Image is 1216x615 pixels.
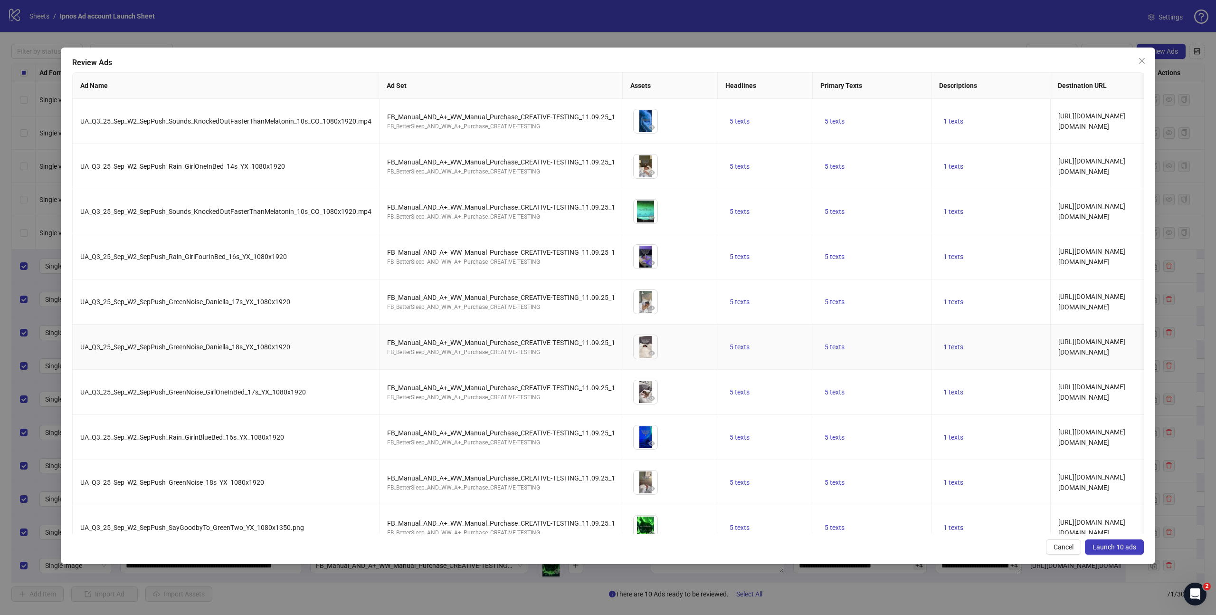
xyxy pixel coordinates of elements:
button: 5 texts [726,477,753,488]
span: [URL][DOMAIN_NAME][DOMAIN_NAME] [1058,293,1125,311]
span: [URL][DOMAIN_NAME][DOMAIN_NAME] [1058,112,1125,130]
div: FB_Manual_AND_A+_WW_Manual_Purchase_CREATIVE-TESTING_11.09.25_1 [387,473,615,483]
span: close [1138,57,1146,65]
span: 1 texts [943,117,963,125]
span: 5 texts [730,117,750,125]
span: UA_Q3_25_Sep_W2_SepPush_GreenNoise_Daniella_18s_YX_1080x1920 [80,343,290,351]
button: 5 texts [821,522,848,533]
button: 5 texts [726,341,753,353]
span: eye [648,169,655,176]
button: Preview [646,167,657,178]
div: FB_Manual_AND_A+_WW_Manual_Purchase_CREATIVE-TESTING_11.09.25_1 [387,337,615,348]
div: FB_Manual_AND_A+_WW_Manual_Purchase_CREATIVE-TESTING_11.09.25_1 [387,383,615,393]
th: Headlines [718,73,813,99]
span: [URL][DOMAIN_NAME][DOMAIN_NAME] [1058,473,1125,491]
span: eye [648,305,655,311]
span: 5 texts [825,298,845,306]
img: Asset 1 [634,471,657,494]
span: 5 texts [825,479,845,486]
div: FB_BetterSleep_AND_WW_A+_Purchase_CREATIVE-TESTING [387,258,615,267]
button: 1 texts [940,251,967,262]
button: Launch 10 ads [1085,539,1144,555]
button: 5 texts [821,206,848,217]
span: 1 texts [943,388,963,396]
button: Cancel [1046,539,1081,555]
span: Launch 10 ads [1092,543,1136,551]
th: Descriptions [931,73,1050,99]
button: 5 texts [726,432,753,443]
img: Asset 1 [634,335,657,359]
button: 1 texts [940,522,967,533]
th: Destination URL [1050,73,1193,99]
span: 5 texts [825,253,845,260]
span: eye [648,124,655,131]
span: eye [648,214,655,221]
span: eye [648,395,655,402]
span: UA_Q3_25_Sep_W2_SepPush_GreenNoise_Daniella_17s_YX_1080x1920 [80,298,290,306]
button: Preview [646,122,657,133]
span: 2 [1203,583,1211,590]
div: FB_BetterSleep_AND_WW_A+_Purchase_CREATIVE-TESTING [387,303,615,312]
button: Preview [646,393,657,404]
span: 1 texts [943,298,963,306]
span: 5 texts [825,433,845,441]
span: 5 texts [825,343,845,351]
button: 5 texts [821,251,848,262]
div: FB_BetterSleep_AND_WW_A+_Purchase_CREATIVE-TESTING [387,212,615,221]
div: FB_BetterSleep_AND_WW_A+_Purchase_CREATIVE-TESTING [387,167,615,176]
span: [URL][DOMAIN_NAME][DOMAIN_NAME] [1058,202,1125,221]
div: FB_Manual_AND_A+_WW_Manual_Purchase_CREATIVE-TESTING_11.09.25_1 [387,112,615,122]
span: [URL][DOMAIN_NAME][DOMAIN_NAME] [1058,383,1125,401]
span: 5 texts [730,343,750,351]
button: 5 texts [726,161,753,172]
img: Asset 1 [634,200,657,223]
button: 5 texts [821,341,848,353]
span: eye [648,259,655,266]
iframe: Intercom live chat [1184,583,1206,605]
img: Asset 1 [634,109,657,133]
button: 1 texts [940,115,967,127]
button: Preview [646,347,657,359]
div: FB_Manual_AND_A+_WW_Manual_Purchase_CREATIVE-TESTING_11.09.25_1 [387,247,615,258]
button: 5 texts [821,432,848,443]
button: 5 texts [726,296,753,307]
span: 5 texts [730,298,750,306]
div: FB_BetterSleep_AND_WW_A+_Purchase_CREATIVE-TESTING [387,529,615,538]
span: UA_Q3_25_Sep_W2_SepPush_GreenNoise_GirlOneInBed_17s_YX_1080x1920 [80,388,306,396]
span: 5 texts [825,208,845,215]
button: Preview [646,438,657,449]
button: Preview [646,483,657,494]
span: UA_Q3_25_Sep_W2_SepPush_Sounds_KnockedOutFasterThanMelatonin_10s_CO_1080x1920.mp4 [80,208,371,215]
span: eye [648,530,655,537]
button: 1 texts [940,206,967,217]
button: Preview [646,302,657,314]
button: Preview [646,257,657,269]
span: 1 texts [943,479,963,486]
button: 1 texts [940,432,967,443]
th: Ad Set [379,73,623,99]
div: FB_Manual_AND_A+_WW_Manual_Purchase_CREATIVE-TESTING_11.09.25_1 [387,292,615,303]
span: [URL][DOMAIN_NAME][DOMAIN_NAME] [1058,248,1125,266]
span: 1 texts [943,343,963,351]
span: 5 texts [825,524,845,531]
img: Asset 1 [634,380,657,404]
button: 5 texts [726,206,753,217]
span: 1 texts [943,163,963,170]
img: Asset 1 [634,425,657,449]
span: 5 texts [730,163,750,170]
span: Cancel [1054,543,1073,551]
span: eye [648,485,655,492]
button: 5 texts [821,477,848,488]
button: 5 texts [821,115,848,127]
span: 1 texts [943,208,963,215]
button: 5 texts [726,522,753,533]
button: 5 texts [821,296,848,307]
span: eye [648,350,655,356]
span: 5 texts [825,388,845,396]
span: [URL][DOMAIN_NAME][DOMAIN_NAME] [1058,519,1125,537]
span: 1 texts [943,253,963,260]
button: 5 texts [726,115,753,127]
th: Ad Name [73,73,379,99]
span: UA_Q3_25_Sep_W2_SepPush_Rain_GirlFourInBed_16s_YX_1080x1920 [80,253,287,260]
span: eye [648,440,655,447]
